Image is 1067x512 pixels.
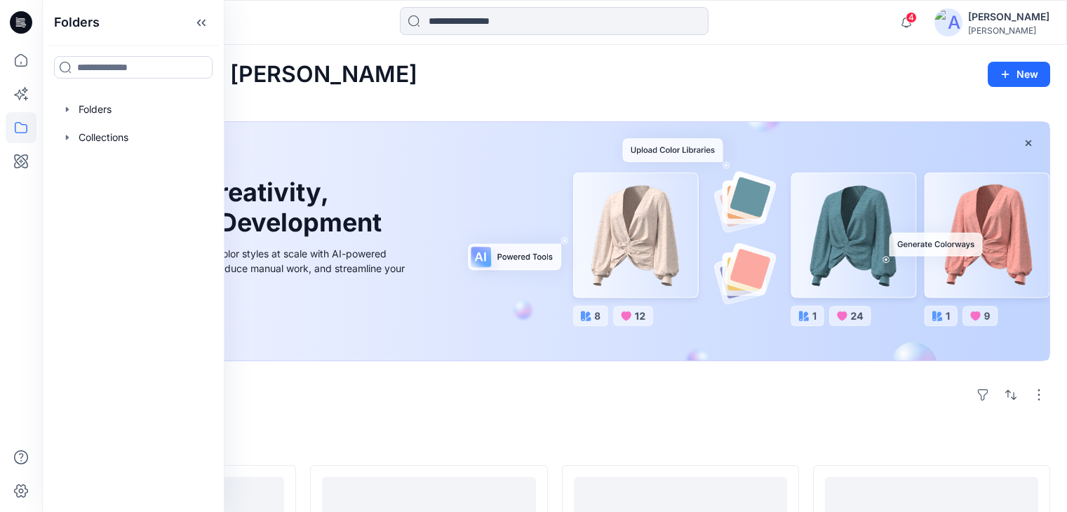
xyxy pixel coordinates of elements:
[59,62,417,88] h2: Welcome back, [PERSON_NAME]
[934,8,962,36] img: avatar
[93,246,409,290] div: Explore ideas faster and recolor styles at scale with AI-powered tools that boost creativity, red...
[906,12,917,23] span: 4
[59,434,1050,451] h4: Styles
[988,62,1050,87] button: New
[93,177,388,238] h1: Unleash Creativity, Speed Up Development
[93,307,409,335] a: Discover more
[968,8,1049,25] div: [PERSON_NAME]
[968,25,1049,36] div: [PERSON_NAME]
